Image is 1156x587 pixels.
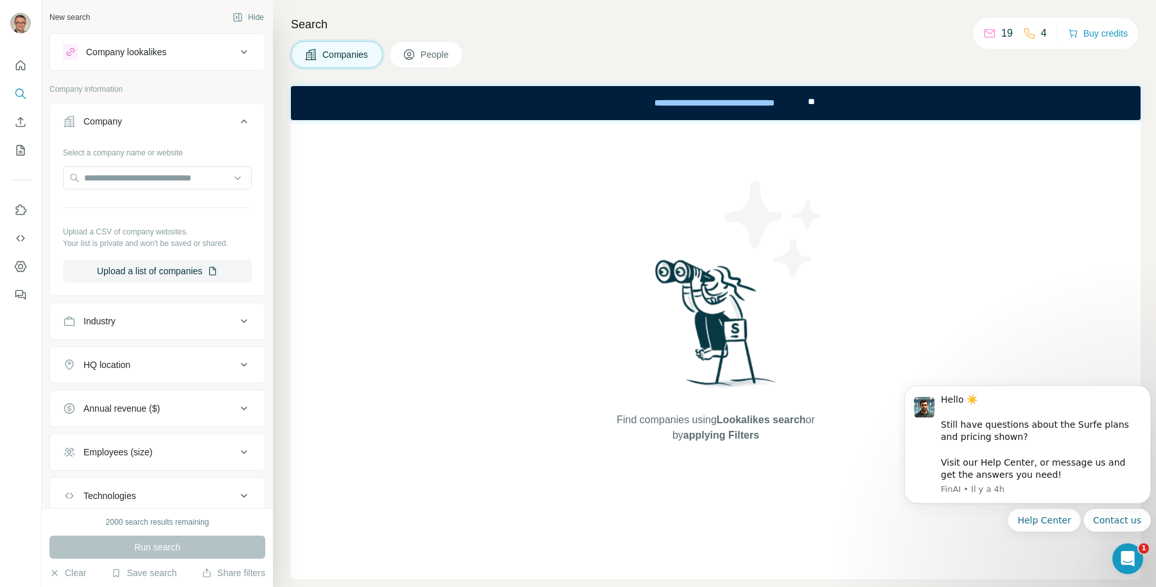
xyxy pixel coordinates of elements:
p: Upload a CSV of company websites. [63,226,252,238]
button: Upload a list of companies [63,259,252,283]
img: Avatar [10,13,31,33]
img: Surfe Illustration - Stars [716,171,832,287]
iframe: Intercom live chat [1112,543,1143,574]
span: People [421,48,450,61]
span: Find companies using or by [613,412,818,443]
button: Industry [50,306,265,337]
span: Companies [322,48,369,61]
button: Use Surfe API [10,227,31,250]
iframe: Intercom notifications message [899,374,1156,539]
div: Employees (size) [83,446,152,459]
button: Save search [111,566,177,579]
div: Annual revenue ($) [83,402,160,415]
button: Quick start [10,54,31,77]
button: Company lookalikes [50,37,265,67]
p: 4 [1041,26,1047,41]
button: Employees (size) [50,437,265,468]
p: 19 [1001,26,1013,41]
button: HQ location [50,349,265,380]
p: Your list is private and won't be saved or shared. [63,238,252,249]
button: Dashboard [10,255,31,278]
button: My lists [10,139,31,162]
div: Industry [83,315,116,328]
div: Technologies [83,489,136,502]
div: Company [83,115,122,128]
button: Use Surfe on LinkedIn [10,198,31,222]
button: Technologies [50,480,265,511]
span: Lookalikes search [717,414,806,425]
span: applying Filters [683,430,759,441]
img: Surfe Illustration - Woman searching with binoculars [649,256,783,399]
p: Company information [49,83,265,95]
div: Select a company name or website [63,142,252,159]
div: New search [49,12,90,23]
button: Hide [223,8,273,27]
div: 2000 search results remaining [106,516,209,528]
span: 1 [1139,543,1149,554]
button: Buy credits [1068,24,1128,42]
button: Enrich CSV [10,110,31,134]
div: Company lookalikes [86,46,166,58]
div: HQ location [83,358,130,371]
button: Clear [49,566,86,579]
h4: Search [291,15,1141,33]
button: Feedback [10,283,31,306]
button: Company [50,106,265,142]
button: Annual revenue ($) [50,393,265,424]
button: Share filters [202,566,265,579]
button: Search [10,82,31,105]
iframe: Banner [291,86,1141,120]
